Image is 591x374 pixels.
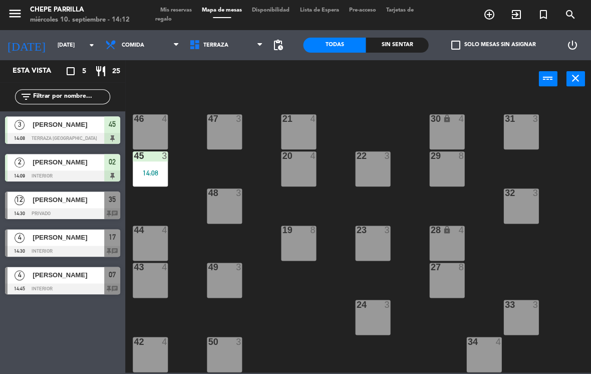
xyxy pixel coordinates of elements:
button: menu [8,6,23,25]
div: 3 [532,189,538,198]
i: power_input [542,72,554,84]
div: 34 [467,337,468,346]
span: 12 [15,195,25,205]
div: 14:08 [133,169,168,176]
i: lock [443,226,451,234]
div: 20 [282,151,282,160]
div: 4 [162,263,168,272]
i: menu [8,6,23,21]
div: 4 [495,337,501,346]
span: Disponibilidad [247,8,294,13]
span: 25 [112,66,120,77]
div: 21 [282,114,282,123]
div: 3 [384,151,390,160]
span: BUSCAR [556,6,583,23]
span: Mis reservas [155,8,197,13]
i: lock [443,114,451,123]
span: [PERSON_NAME] [33,232,104,243]
div: Sin sentar [366,38,428,53]
div: 4 [162,337,168,346]
div: Chepe Parrilla [30,5,130,15]
span: Lista de Espera [294,8,344,13]
div: 29 [430,151,431,160]
span: 4 [15,270,25,280]
div: 23 [356,226,357,235]
i: search [564,9,576,21]
div: 4 [162,226,168,235]
div: 3 [162,151,168,160]
i: arrow_drop_down [86,39,98,51]
span: RESERVAR MESA [475,6,502,23]
button: power_input [538,71,557,86]
i: exit_to_app [510,9,522,21]
div: 3 [236,189,242,198]
span: [PERSON_NAME] [33,270,104,280]
i: power_settings_new [566,39,578,51]
div: 4 [458,114,464,123]
span: WALK IN [502,6,529,23]
i: restaurant [95,65,107,77]
div: 3 [236,263,242,272]
span: 02 [109,156,116,168]
i: close [569,72,581,84]
i: crop_square [65,65,77,77]
i: filter_list [20,91,32,103]
div: 3 [384,300,390,309]
div: 8 [458,151,464,160]
span: Terraza [203,42,228,49]
div: 3 [236,337,242,346]
span: 17 [109,231,116,243]
div: 3 [236,114,242,123]
div: 8 [458,263,464,272]
div: 30 [430,114,431,123]
button: close [566,71,584,86]
div: miércoles 10. septiembre - 14:12 [30,15,130,25]
i: add_circle_outline [483,9,495,21]
div: 3 [384,226,390,235]
div: Todas [303,38,366,53]
div: 4 [310,151,316,160]
div: 24 [356,300,357,309]
span: Pre-acceso [344,8,381,13]
span: 2 [15,157,25,167]
div: 3 [532,114,538,123]
div: 19 [282,226,282,235]
span: 4 [15,233,25,243]
div: 4 [162,114,168,123]
span: Comida [122,42,144,49]
input: Filtrar por nombre... [32,91,110,102]
div: 22 [356,151,357,160]
span: [PERSON_NAME] [33,195,104,205]
div: 27 [430,263,431,272]
span: 5 [82,66,86,77]
label: Solo mesas sin asignar [451,41,536,50]
span: 3 [15,120,25,130]
span: check_box_outline_blank [451,41,460,50]
div: 4 [310,114,316,123]
div: 3 [532,300,538,309]
span: 07 [109,269,116,281]
span: 45 [109,118,116,130]
div: 8 [310,226,316,235]
span: pending_actions [272,39,284,51]
div: Esta vista [5,65,72,77]
div: 4 [458,226,464,235]
span: Mapa de mesas [197,8,247,13]
span: 35 [109,194,116,206]
span: Reserva especial [529,6,556,23]
div: 28 [430,226,431,235]
i: turned_in_not [537,9,549,21]
span: [PERSON_NAME] [33,157,104,167]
